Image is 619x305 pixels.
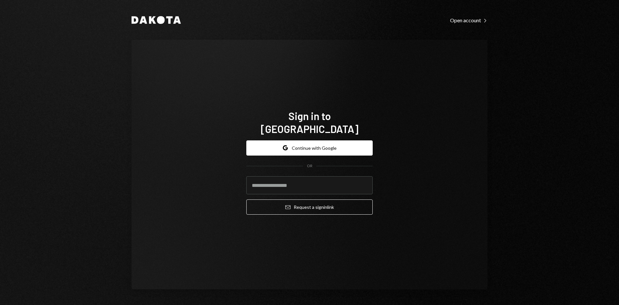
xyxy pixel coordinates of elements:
button: Continue with Google [246,140,373,156]
div: OR [307,163,312,169]
a: Open account [450,16,487,24]
h1: Sign in to [GEOGRAPHIC_DATA] [246,109,373,135]
div: Open account [450,17,487,24]
button: Request a signinlink [246,199,373,215]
